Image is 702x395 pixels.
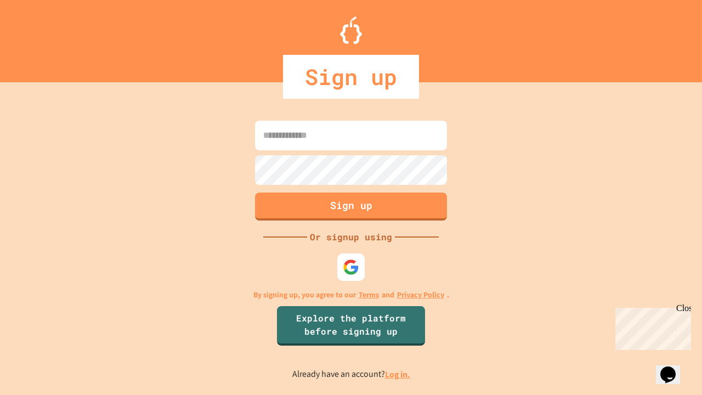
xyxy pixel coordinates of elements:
[611,303,691,350] iframe: chat widget
[359,289,379,301] a: Terms
[253,289,449,301] p: By signing up, you agree to our and .
[283,55,419,99] div: Sign up
[397,289,444,301] a: Privacy Policy
[307,230,395,244] div: Or signup using
[343,259,359,275] img: google-icon.svg
[255,193,447,221] button: Sign up
[340,16,362,44] img: Logo.svg
[385,369,410,380] a: Log in.
[656,351,691,384] iframe: chat widget
[277,306,425,346] a: Explore the platform before signing up
[4,4,76,70] div: Chat with us now!Close
[292,368,410,381] p: Already have an account?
